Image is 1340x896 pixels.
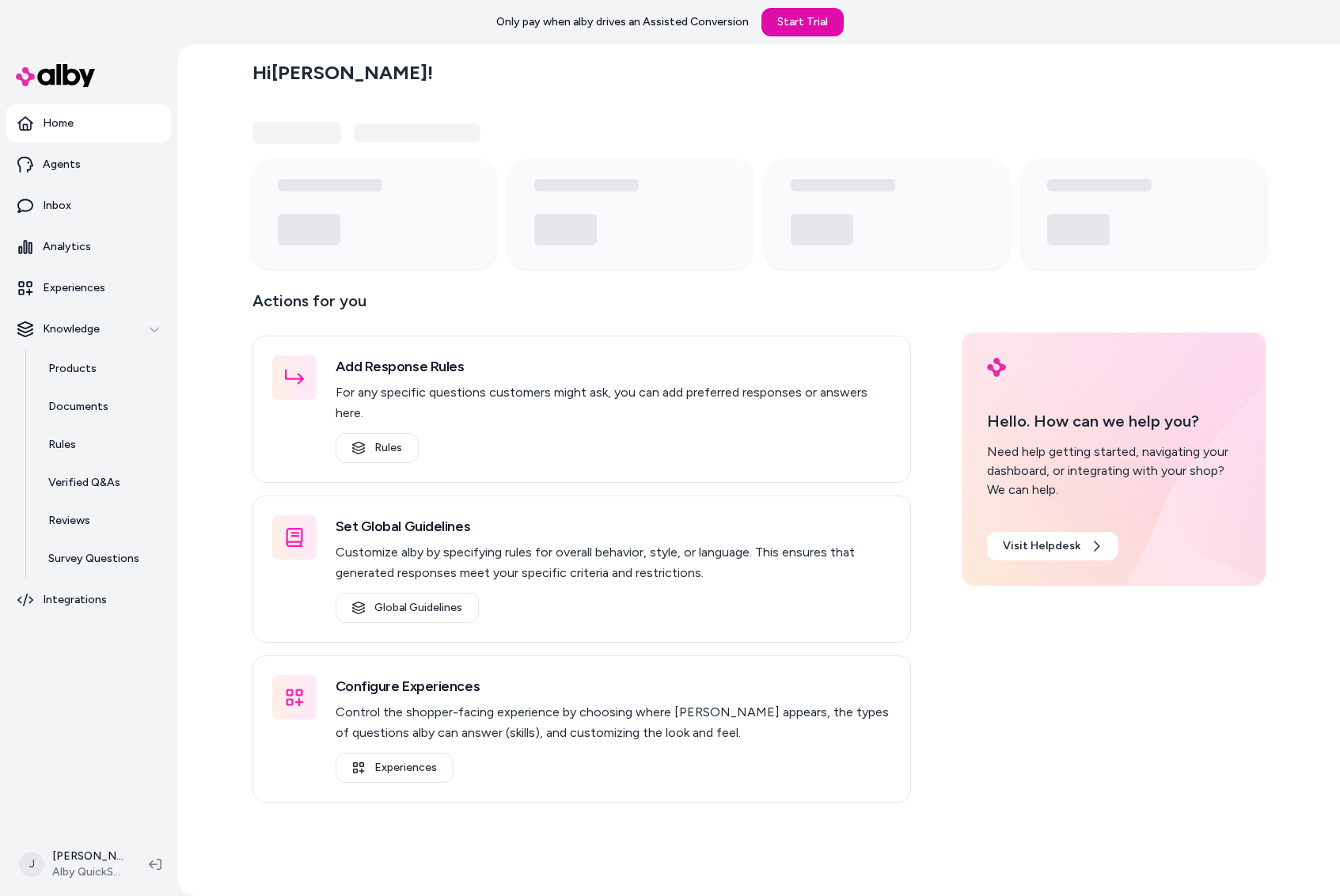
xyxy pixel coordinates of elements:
[336,702,891,743] p: Control the shopper-facing experience by choosing where [PERSON_NAME] appears, the types of quest...
[336,433,419,463] a: Rules
[987,358,1006,377] img: alby Logo
[32,388,171,426] a: Documents
[48,399,108,415] p: Documents
[336,753,454,783] a: Experiences
[6,104,171,142] a: Home
[43,321,100,337] p: Knowledge
[496,14,749,30] p: Only pay when alby drives an Assisted Conversion
[336,593,479,623] a: Global Guidelines
[336,515,891,537] h3: Set Global Guidelines
[48,475,120,491] p: Verified Q&As
[43,280,105,296] p: Experiences
[6,146,171,184] a: Agents
[761,8,844,36] a: Start Trial
[43,198,71,214] p: Inbox
[52,864,123,880] span: Alby QuickStart Store
[987,442,1240,499] div: Need help getting started, navigating your dashboard, or integrating with your shop? We can help.
[52,849,123,864] p: [PERSON_NAME]
[48,551,139,567] p: Survey Questions
[43,239,91,255] p: Analytics
[32,426,171,464] a: Rules
[48,361,97,377] p: Products
[6,581,171,619] a: Integrations
[48,437,76,453] p: Rules
[336,542,891,583] p: Customize alby by specifying rules for overall behavior, style, or language. This ensures that ge...
[252,61,433,85] h2: Hi [PERSON_NAME] !
[43,157,81,173] p: Agents
[43,592,107,608] p: Integrations
[987,409,1240,433] p: Hello. How can we help you?
[32,502,171,540] a: Reviews
[336,382,891,423] p: For any specific questions customers might ask, you can add preferred responses or answers here.
[987,532,1118,560] a: Visit Helpdesk
[32,350,171,388] a: Products
[43,116,74,131] p: Home
[19,852,44,877] span: J
[9,839,136,890] button: J[PERSON_NAME]Alby QuickStart Store
[32,464,171,502] a: Verified Q&As
[336,355,891,378] h3: Add Response Rules
[48,513,90,529] p: Reviews
[6,228,171,266] a: Analytics
[6,187,171,225] a: Inbox
[32,540,171,578] a: Survey Questions
[6,269,171,307] a: Experiences
[336,675,891,697] h3: Configure Experiences
[6,310,171,348] button: Knowledge
[16,64,95,87] img: alby Logo
[252,288,911,326] p: Actions for you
